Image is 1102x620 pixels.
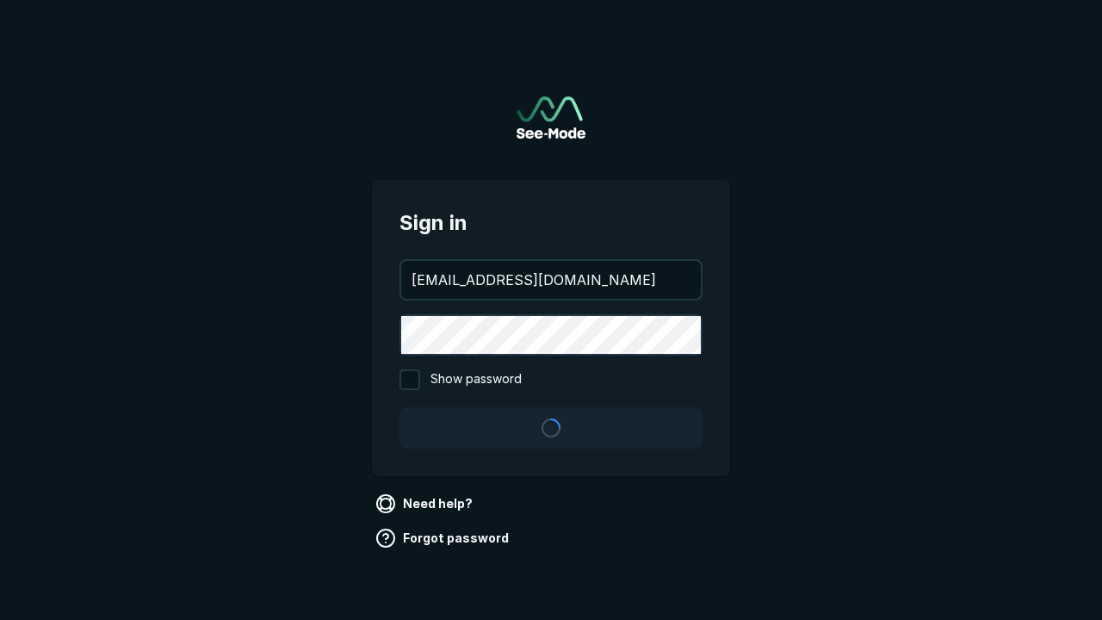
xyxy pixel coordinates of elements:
a: Go to sign in [517,96,585,139]
img: See-Mode Logo [517,96,585,139]
span: Show password [430,369,522,390]
input: your@email.com [401,261,701,299]
a: Forgot password [372,524,516,552]
span: Sign in [399,208,703,239]
a: Need help? [372,490,480,518]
